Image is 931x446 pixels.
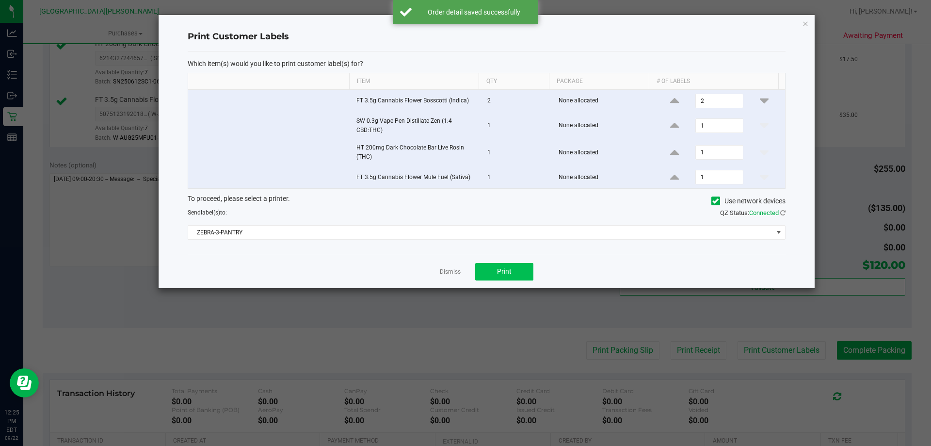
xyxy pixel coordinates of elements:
[351,166,482,188] td: FT 3.5g Cannabis Flower Mule Fuel (Sativa)
[482,166,553,188] td: 1
[649,73,778,90] th: # of labels
[188,31,786,43] h4: Print Customer Labels
[351,139,482,166] td: HT 200mg Dark Chocolate Bar Live Rosin (THC)
[553,113,654,139] td: None allocated
[553,166,654,188] td: None allocated
[749,209,779,216] span: Connected
[553,139,654,166] td: None allocated
[497,267,512,275] span: Print
[440,268,461,276] a: Dismiss
[553,90,654,113] td: None allocated
[188,59,786,68] p: Which item(s) would you like to print customer label(s) for?
[482,90,553,113] td: 2
[349,73,479,90] th: Item
[482,139,553,166] td: 1
[475,263,533,281] button: Print
[549,73,649,90] th: Package
[482,113,553,139] td: 1
[188,226,773,239] span: ZEBRA-3-PANTRY
[479,73,549,90] th: Qty
[720,209,786,216] span: QZ Status:
[180,194,793,208] div: To proceed, please select a printer.
[417,7,531,17] div: Order detail saved successfully
[351,90,482,113] td: FT 3.5g Cannabis Flower Bosscotti (Indica)
[711,196,786,206] label: Use network devices
[201,209,220,216] span: label(s)
[10,368,39,397] iframe: Resource center
[188,209,227,216] span: Send to:
[351,113,482,139] td: SW 0.3g Vape Pen Distillate Zen (1:4 CBD:THC)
